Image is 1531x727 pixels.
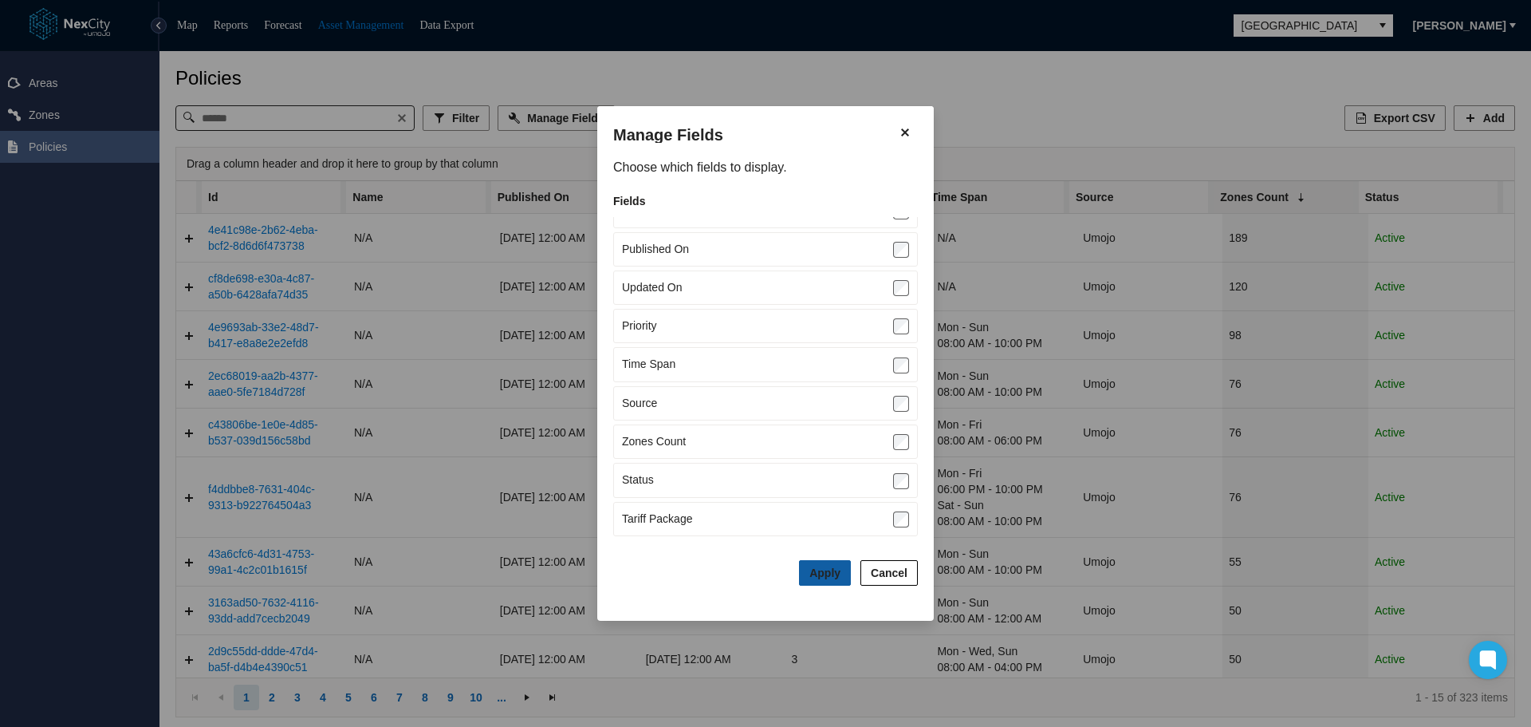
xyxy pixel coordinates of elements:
[613,122,892,143] span: Manage Fields
[613,193,918,209] div: Fields
[622,241,689,258] div: Published On
[799,560,851,586] button: Apply
[622,395,657,412] div: Source
[613,159,918,177] div: Choose which fields to display.
[892,120,918,145] button: Close
[622,279,683,296] div: Updated On
[622,356,675,373] div: Time Span
[809,567,840,579] span: Apply
[871,565,907,581] span: Cancel
[622,318,657,334] div: Priority
[622,433,686,450] div: Zones Count
[860,560,918,586] button: Cancel
[622,472,654,488] div: Status
[622,511,692,527] div: Tariff Package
